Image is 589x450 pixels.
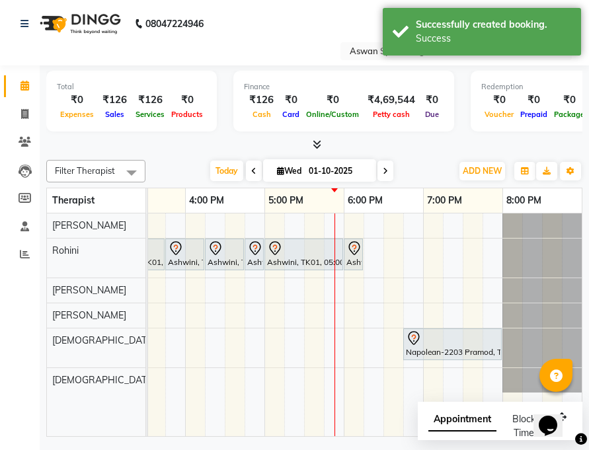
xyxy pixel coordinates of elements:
div: ₹126 [132,93,168,108]
span: Sales [102,110,128,119]
a: 4:00 PM [186,191,227,210]
span: Prepaid [517,110,551,119]
span: Online/Custom [303,110,362,119]
iframe: chat widget [533,397,576,437]
span: Package [551,110,588,119]
div: ₹0 [57,93,97,108]
div: ₹0 [551,93,588,108]
span: Therapist [52,194,95,206]
div: ₹0 [481,93,517,108]
div: Ashwini, TK01, 04:45 PM-04:55 PM, Eyebrow [246,241,262,268]
div: Success [416,32,571,46]
a: 8:00 PM [503,191,545,210]
div: Ashwini, TK01, 05:00 PM-06:00 PM, Whitening Facials [266,241,342,268]
span: [DEMOGRAPHIC_DATA] Waiting [52,334,191,346]
div: Ashwini, TK01, 06:00 PM-06:15 PM, Scrub Pedicure [345,241,362,268]
div: ₹4,69,544 [362,93,420,108]
div: ₹0 [517,93,551,108]
div: Successfully created booking. [416,18,571,32]
span: Expenses [57,110,97,119]
span: Due [422,110,442,119]
div: ₹0 [420,93,444,108]
span: Petty cash [370,110,413,119]
span: Card [279,110,303,119]
div: Ashwini, TK01, 03:45 PM-04:15 PM, Wax Underarm [167,241,203,268]
span: Voucher [481,110,517,119]
span: Wed [274,166,305,176]
img: logo [34,5,124,42]
div: ₹126 [244,93,279,108]
input: 2025-10-01 [305,161,371,181]
span: Rohini [52,244,79,256]
span: [PERSON_NAME] [52,284,126,296]
a: 6:00 PM [344,191,386,210]
div: ₹0 [168,93,206,108]
b: 08047224946 [145,5,204,42]
span: Filter Therapist [55,165,115,176]
span: Cash [249,110,274,119]
div: ₹0 [303,93,362,108]
a: 5:00 PM [265,191,307,210]
span: ADD NEW [463,166,502,176]
span: [DEMOGRAPHIC_DATA] Waiting [52,374,191,386]
span: Products [168,110,206,119]
a: 7:00 PM [424,191,465,210]
span: Block Time [512,413,535,439]
span: Appointment [428,408,496,431]
div: ₹0 [279,93,303,108]
span: [PERSON_NAME] [52,309,126,321]
span: [PERSON_NAME] [52,219,126,231]
div: Ashwini, TK01, 04:15 PM-04:45 PM, Wax Upper Lips/Lower Lips/Chin/Eyebrow/nose [206,241,243,268]
div: Total [57,81,206,93]
div: ₹126 [97,93,132,108]
div: Napolean-2203 Pramod, TK03, 06:45 PM-08:00 PM, Swedish [405,330,500,358]
span: Services [132,110,168,119]
div: Finance [244,81,444,93]
button: ADD NEW [459,162,505,180]
span: Today [210,161,243,181]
